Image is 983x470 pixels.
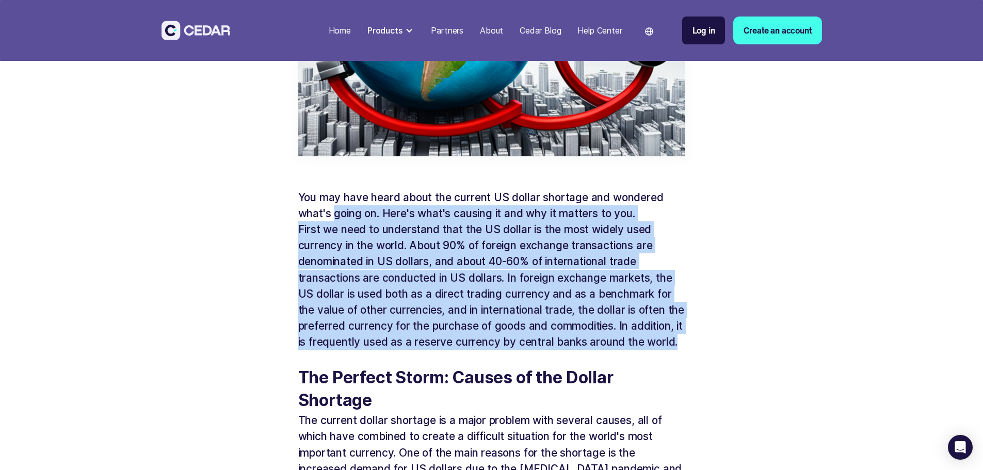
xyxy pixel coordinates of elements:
strong: The Perfect Storm: Causes of the Dollar Shortage [298,367,614,411]
img: world icon [645,27,653,36]
p: ‍ [298,350,685,366]
div: Help Center [577,24,622,37]
a: Cedar Blog [515,19,565,42]
div: Open Intercom Messenger [948,435,973,460]
a: Create an account [733,17,821,44]
a: Home [325,19,355,42]
div: Partners [431,24,463,37]
p: You may have heard about the current US dollar shortage and wondered what's going on. Here's what... [298,189,685,221]
div: Products [367,24,402,37]
div: Log in [692,24,715,37]
div: Cedar Blog [520,24,561,37]
p: First we need to understand that the US dollar is the most widely used currency in the world. Abo... [298,221,685,350]
a: Help Center [573,19,626,42]
a: About [476,19,507,42]
div: Home [329,24,351,37]
div: Products [363,20,419,41]
a: Log in [682,17,726,44]
a: Partners [427,19,468,42]
div: About [480,24,503,37]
